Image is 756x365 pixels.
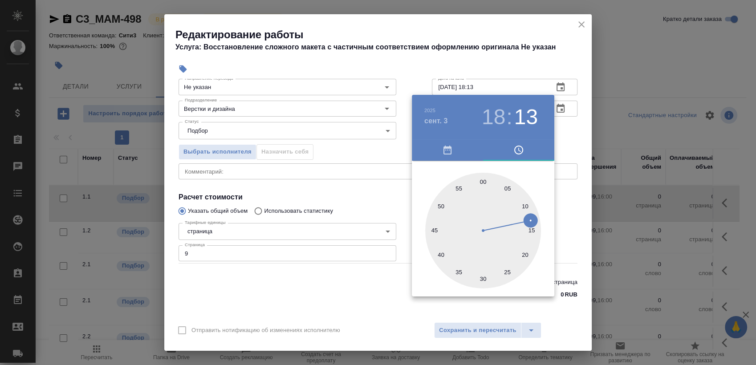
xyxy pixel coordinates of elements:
[424,108,435,113] button: 2025
[424,116,448,126] button: сент. 3
[506,105,512,130] h3: :
[514,105,538,130] button: 13
[482,105,505,130] button: 18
